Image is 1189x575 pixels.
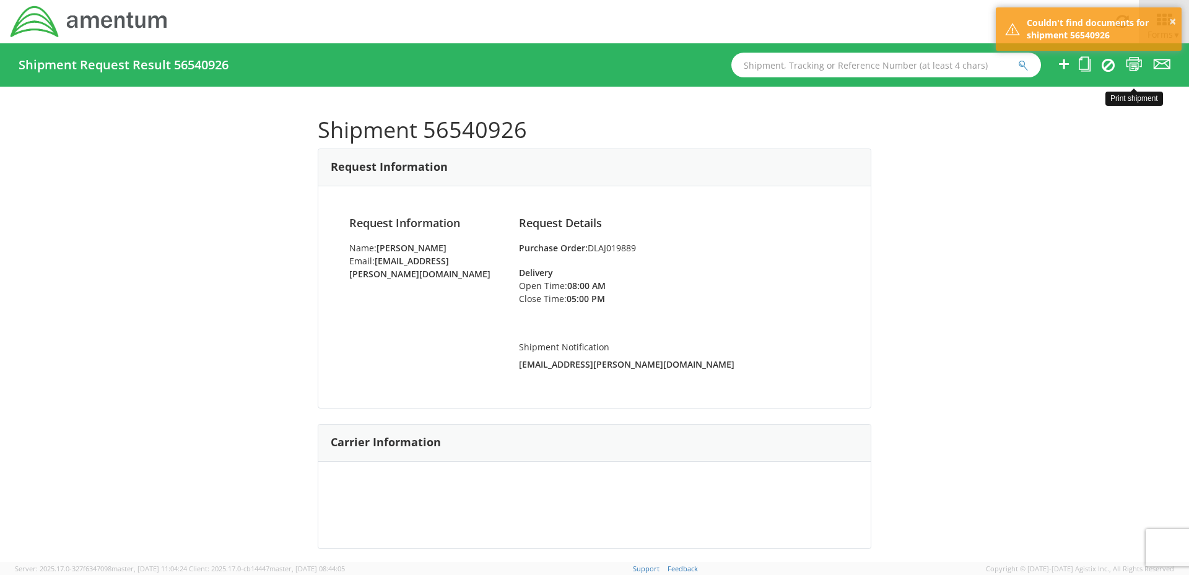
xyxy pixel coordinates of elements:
h5: Shipment Notification [519,342,840,352]
h4: Request Details [519,217,840,230]
li: Open Time: [519,279,643,292]
li: Name: [349,241,500,254]
strong: Delivery [519,267,553,279]
h3: Carrier Information [331,436,441,449]
span: Client: 2025.17.0-cb14447 [189,564,345,573]
input: Shipment, Tracking or Reference Number (at least 4 chars) [731,53,1041,77]
strong: Purchase Order: [519,242,588,254]
span: master, [DATE] 08:44:05 [269,564,345,573]
div: Print shipment [1105,92,1163,106]
span: Server: 2025.17.0-327f6347098 [15,564,187,573]
a: Support [633,564,660,573]
button: × [1169,13,1176,31]
a: Feedback [668,564,698,573]
span: master, [DATE] 11:04:24 [111,564,187,573]
strong: 08:00 AM [567,280,606,292]
div: Couldn't find documents for shipment 56540926 [1027,17,1172,41]
h4: Shipment Request Result 56540926 [19,58,229,72]
li: DLAJ019889 [519,241,840,254]
strong: [EMAIL_ADDRESS][PERSON_NAME][DOMAIN_NAME] [519,358,734,370]
h1: Shipment 56540926 [318,118,871,142]
img: dyn-intl-logo-049831509241104b2a82.png [9,4,169,39]
h3: Request Information [331,161,448,173]
span: Copyright © [DATE]-[DATE] Agistix Inc., All Rights Reserved [986,564,1174,574]
strong: [EMAIL_ADDRESS][PERSON_NAME][DOMAIN_NAME] [349,255,490,280]
li: Close Time: [519,292,643,305]
strong: 05:00 PM [567,293,605,305]
strong: [PERSON_NAME] [377,242,446,254]
h4: Request Information [349,217,500,230]
li: Email: [349,254,500,280]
